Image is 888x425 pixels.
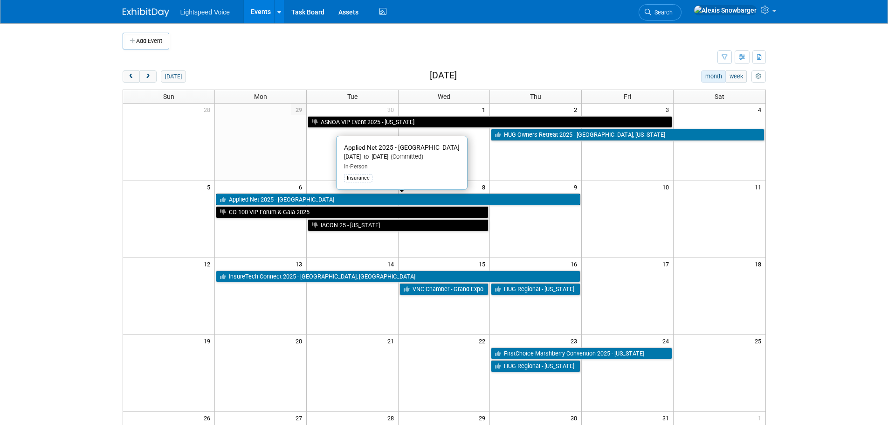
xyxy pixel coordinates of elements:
[481,181,489,193] span: 8
[308,219,489,231] a: IACON 25 - [US_STATE]
[570,335,581,347] span: 23
[386,104,398,115] span: 30
[754,258,765,270] span: 18
[344,153,460,161] div: [DATE] to [DATE]
[661,412,673,424] span: 31
[295,258,306,270] span: 13
[399,283,489,295] a: VNC Chamber - Grand Expo
[308,116,672,128] a: ASNOA VIP Event 2025 - [US_STATE]
[754,335,765,347] span: 25
[388,153,423,160] span: (Committed)
[754,181,765,193] span: 11
[203,412,214,424] span: 26
[123,8,169,17] img: ExhibitDay
[661,181,673,193] span: 10
[438,93,450,100] span: Wed
[491,129,764,141] a: HUG Owners Retreat 2025 - [GEOGRAPHIC_DATA], [US_STATE]
[254,93,267,100] span: Mon
[478,335,489,347] span: 22
[347,93,358,100] span: Tue
[570,412,581,424] span: 30
[203,104,214,115] span: 28
[386,258,398,270] span: 14
[530,93,541,100] span: Thu
[216,194,580,206] a: Applied Net 2025 - [GEOGRAPHIC_DATA]
[216,206,489,218] a: CO 100 VIP Forum & Gala 2025
[757,412,765,424] span: 1
[624,93,631,100] span: Fri
[725,70,747,83] button: week
[665,104,673,115] span: 3
[386,335,398,347] span: 21
[344,144,460,151] span: Applied Net 2025 - [GEOGRAPHIC_DATA]
[694,5,757,15] img: Alexis Snowbarger
[491,348,672,360] a: FirstChoice Marshberry Convention 2025 - [US_STATE]
[756,74,762,80] i: Personalize Calendar
[661,335,673,347] span: 24
[751,70,765,83] button: myCustomButton
[203,335,214,347] span: 19
[491,283,580,295] a: HUG Regional - [US_STATE]
[570,258,581,270] span: 16
[344,174,372,182] div: Insurance
[661,258,673,270] span: 17
[161,70,186,83] button: [DATE]
[123,70,140,83] button: prev
[291,104,306,115] span: 29
[701,70,726,83] button: month
[430,70,457,81] h2: [DATE]
[216,271,580,283] a: InsureTech Connect 2025 - [GEOGRAPHIC_DATA], [GEOGRAPHIC_DATA]
[573,104,581,115] span: 2
[651,9,673,16] span: Search
[715,93,724,100] span: Sat
[180,8,230,16] span: Lightspeed Voice
[139,70,157,83] button: next
[757,104,765,115] span: 4
[386,412,398,424] span: 28
[206,181,214,193] span: 5
[491,360,580,372] a: HUG Regional - [US_STATE]
[481,104,489,115] span: 1
[123,33,169,49] button: Add Event
[298,181,306,193] span: 6
[639,4,681,21] a: Search
[344,163,368,170] span: In-Person
[163,93,174,100] span: Sun
[478,258,489,270] span: 15
[295,412,306,424] span: 27
[203,258,214,270] span: 12
[295,335,306,347] span: 20
[478,412,489,424] span: 29
[573,181,581,193] span: 9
